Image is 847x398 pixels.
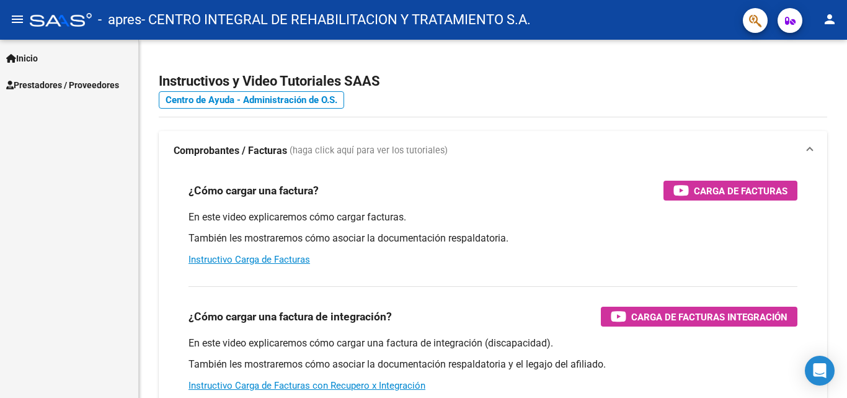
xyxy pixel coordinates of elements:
[159,70,827,93] h2: Instructivos y Video Tutoriales SAAS
[98,6,141,34] span: - apres
[188,232,797,245] p: También les mostraremos cómo asociar la documentación respaldatoria.
[174,144,287,158] strong: Comprobantes / Facturas
[601,307,797,327] button: Carga de Facturas Integración
[631,309,787,325] span: Carga de Facturas Integración
[159,91,344,109] a: Centro de Ayuda - Administración de O.S.
[188,182,319,199] h3: ¿Cómo cargar una factura?
[188,337,797,350] p: En este video explicaremos cómo cargar una factura de integración (discapacidad).
[188,358,797,371] p: También les mostraremos cómo asociar la documentación respaldatoria y el legajo del afiliado.
[141,6,531,34] span: - CENTRO INTEGRAL DE REHABILITACION Y TRATAMIENTO S.A.
[188,254,310,265] a: Instructivo Carga de Facturas
[6,52,38,65] span: Inicio
[663,181,797,201] button: Carga de Facturas
[188,380,425,391] a: Instructivo Carga de Facturas con Recupero x Integración
[188,308,392,325] h3: ¿Cómo cargar una factura de integración?
[6,78,119,92] span: Prestadores / Proveedores
[188,210,797,224] p: En este video explicaremos cómo cargar facturas.
[805,356,835,386] div: Open Intercom Messenger
[10,12,25,27] mat-icon: menu
[822,12,837,27] mat-icon: person
[290,144,448,158] span: (haga click aquí para ver los tutoriales)
[694,183,787,199] span: Carga de Facturas
[159,131,827,171] mat-expansion-panel-header: Comprobantes / Facturas (haga click aquí para ver los tutoriales)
